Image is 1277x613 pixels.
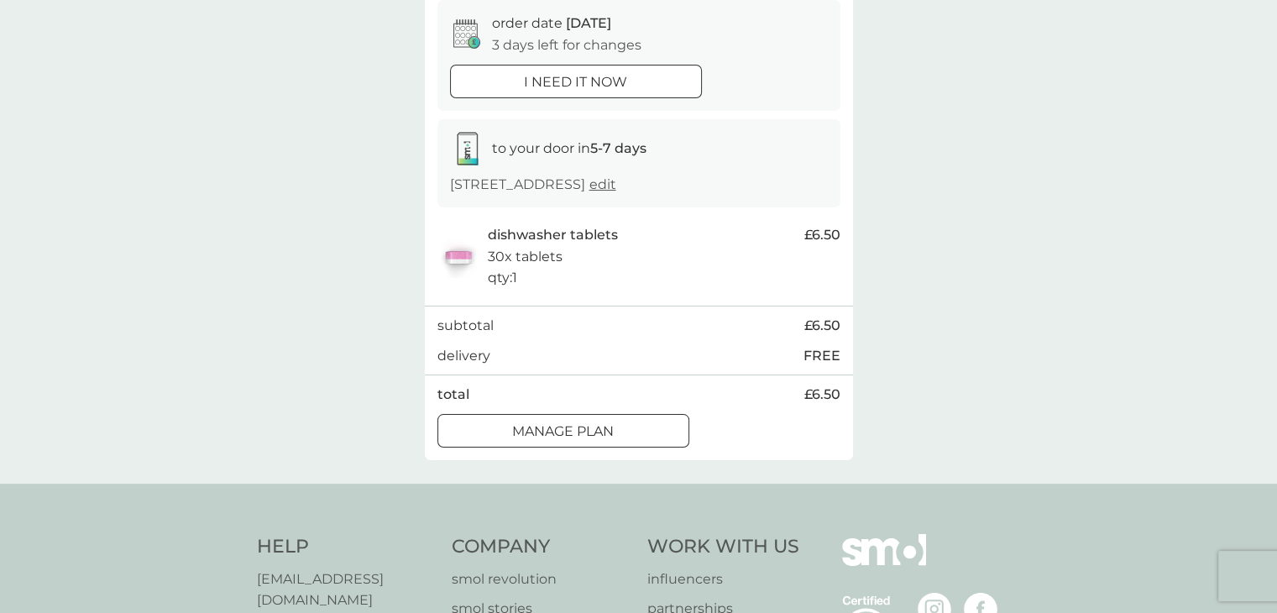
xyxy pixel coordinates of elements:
p: total [437,384,469,406]
h4: Company [452,534,631,560]
a: edit [589,176,616,192]
p: dishwasher tablets [488,224,618,246]
span: £6.50 [804,224,840,246]
a: smol revolution [452,568,631,590]
span: [DATE] [566,15,611,31]
h4: Work With Us [647,534,799,560]
span: to your door in [492,140,646,156]
p: order date [492,13,611,34]
p: Manage plan [512,421,614,443]
a: [EMAIL_ADDRESS][DOMAIN_NAME] [257,568,436,611]
p: subtotal [437,315,494,337]
button: i need it now [450,65,702,98]
strong: 5-7 days [590,140,646,156]
h4: Help [257,534,436,560]
img: smol [842,534,926,591]
p: qty : 1 [488,267,517,289]
p: FREE [803,345,840,367]
a: influencers [647,568,799,590]
p: 30x tablets [488,246,563,268]
span: £6.50 [804,384,840,406]
button: Manage plan [437,414,689,448]
p: delivery [437,345,490,367]
p: 3 days left for changes [492,34,641,56]
span: £6.50 [804,315,840,337]
p: i need it now [524,71,627,93]
p: [STREET_ADDRESS] [450,174,616,196]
